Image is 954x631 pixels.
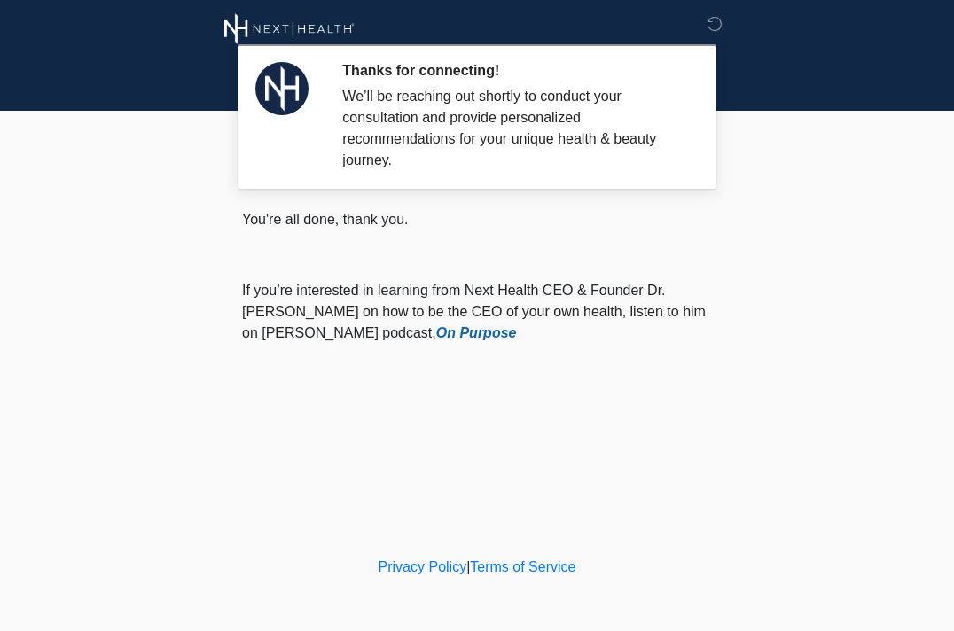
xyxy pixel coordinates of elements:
[466,559,470,574] a: |
[379,559,467,574] a: Privacy Policy
[242,209,712,230] p: You're all done, thank you.
[436,325,517,340] a: On Purpose
[242,280,712,344] p: If you’re interested in learning from Next Health CEO & Founder Dr. [PERSON_NAME] on how to be th...
[470,559,575,574] a: Terms of Service
[342,86,685,171] div: We’ll be reaching out shortly to conduct your consultation and provide personalized recommendatio...
[224,13,355,44] img: Next Health Wellness Logo
[255,62,309,115] img: Agent Avatar
[342,62,685,79] h2: Thanks for connecting!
